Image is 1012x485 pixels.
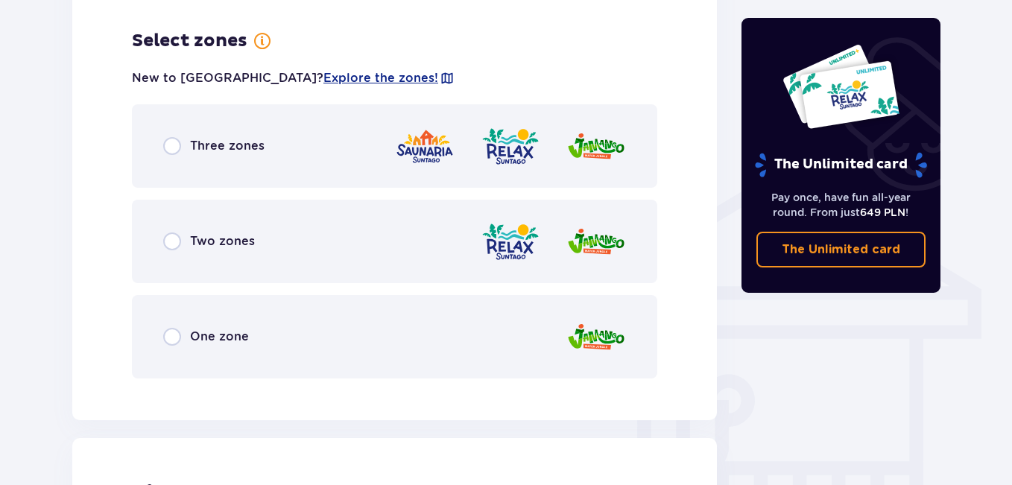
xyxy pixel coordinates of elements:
[756,190,926,220] p: Pay once, have fun all-year round. From just !
[481,221,540,263] img: zone logo
[753,152,929,178] p: The Unlimited card
[190,329,249,345] p: One zone
[190,233,255,250] p: Two zones
[860,206,905,218] span: 649 PLN
[566,125,626,168] img: zone logo
[190,138,265,154] p: Three zones
[395,125,455,168] img: zone logo
[132,30,247,52] p: Select zones
[566,316,626,358] img: zone logo
[756,232,926,267] a: The Unlimited card
[566,221,626,263] img: zone logo
[132,70,455,86] p: New to [GEOGRAPHIC_DATA]?
[782,241,900,258] p: The Unlimited card
[481,125,540,168] img: zone logo
[323,70,438,86] a: Explore the zones!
